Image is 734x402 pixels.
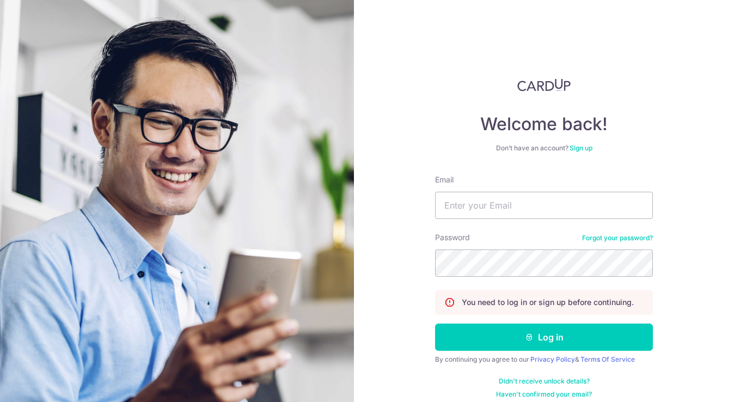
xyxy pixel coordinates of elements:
[517,78,571,92] img: CardUp Logo
[462,297,634,308] p: You need to log in or sign up before continuing.
[435,174,454,185] label: Email
[435,192,653,219] input: Enter your Email
[570,144,592,152] a: Sign up
[435,324,653,351] button: Log in
[435,113,653,135] h4: Welcome back!
[435,144,653,153] div: Don’t have an account?
[496,390,592,399] a: Haven't confirmed your email?
[499,377,590,386] a: Didn't receive unlock details?
[582,234,653,242] a: Forgot your password?
[435,355,653,364] div: By continuing you agree to our &
[580,355,635,363] a: Terms Of Service
[530,355,575,363] a: Privacy Policy
[435,232,470,243] label: Password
